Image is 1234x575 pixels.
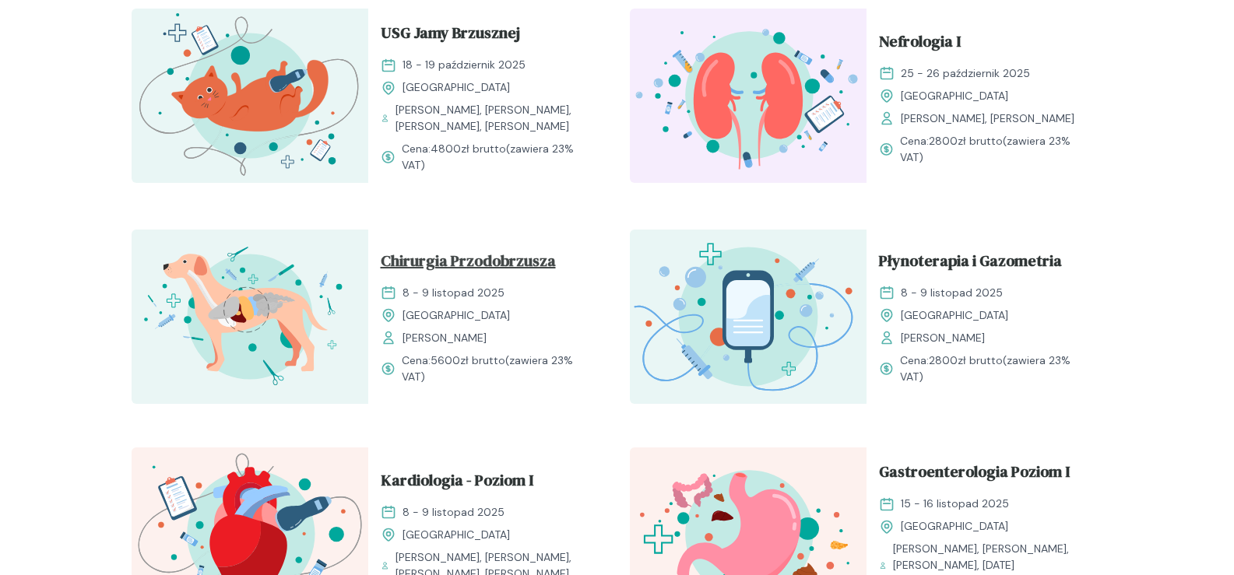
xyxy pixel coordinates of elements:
span: 18 - 19 październik 2025 [403,57,526,73]
span: 25 - 26 październik 2025 [901,65,1030,82]
span: 8 - 9 listopad 2025 [403,504,504,521]
a: Płynoterapia i Gazometria [879,249,1091,279]
span: Kardiologia - Poziom I [381,468,533,498]
span: [GEOGRAPHIC_DATA] [403,79,510,96]
span: [GEOGRAPHIC_DATA] [901,518,1008,535]
img: Zpay8B5LeNNTxNg0_P%C5%82ynoterapia_T.svg [630,230,867,404]
span: Chirurgia Przodobrzusza [381,249,556,279]
span: 5600 zł brutto [431,353,505,367]
span: [GEOGRAPHIC_DATA] [901,88,1008,104]
span: 8 - 9 listopad 2025 [901,285,1003,301]
span: 8 - 9 listopad 2025 [403,285,504,301]
a: Gastroenterologia Poziom I [879,460,1091,489]
span: [GEOGRAPHIC_DATA] [901,307,1008,324]
a: USG Jamy Brzusznej [381,21,592,51]
img: ZpbG_h5LeNNTxNnP_USG_JB_T.svg [132,9,368,183]
span: Płynoterapia i Gazometria [879,249,1062,279]
span: 15 - 16 listopad 2025 [901,496,1009,512]
a: Kardiologia - Poziom I [381,468,592,498]
span: Cena: (zawiera 23% VAT) [402,352,592,385]
span: Nefrologia I [879,30,961,59]
img: ZpbSsR5LeNNTxNrh_Nefro_T.svg [630,9,867,183]
span: [PERSON_NAME], [PERSON_NAME] [901,110,1074,127]
span: 2800 zł brutto [929,134,1003,148]
span: [GEOGRAPHIC_DATA] [403,307,510,324]
span: Gastroenterologia Poziom I [879,460,1070,489]
span: [GEOGRAPHIC_DATA] [403,527,510,543]
span: Cena: (zawiera 23% VAT) [900,133,1091,166]
img: ZpbG-B5LeNNTxNnI_ChiruJB_T.svg [132,230,368,404]
span: [PERSON_NAME] [403,330,487,346]
span: 4800 zł brutto [431,142,506,156]
a: Chirurgia Przodobrzusza [381,249,592,279]
span: Cena: (zawiera 23% VAT) [900,352,1091,385]
span: [PERSON_NAME] [901,330,985,346]
span: Cena: (zawiera 23% VAT) [402,141,592,174]
a: Nefrologia I [879,30,1091,59]
span: [PERSON_NAME], [PERSON_NAME], [PERSON_NAME], [PERSON_NAME] [396,102,592,135]
span: USG Jamy Brzusznej [381,21,520,51]
span: 2800 zł brutto [929,353,1003,367]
